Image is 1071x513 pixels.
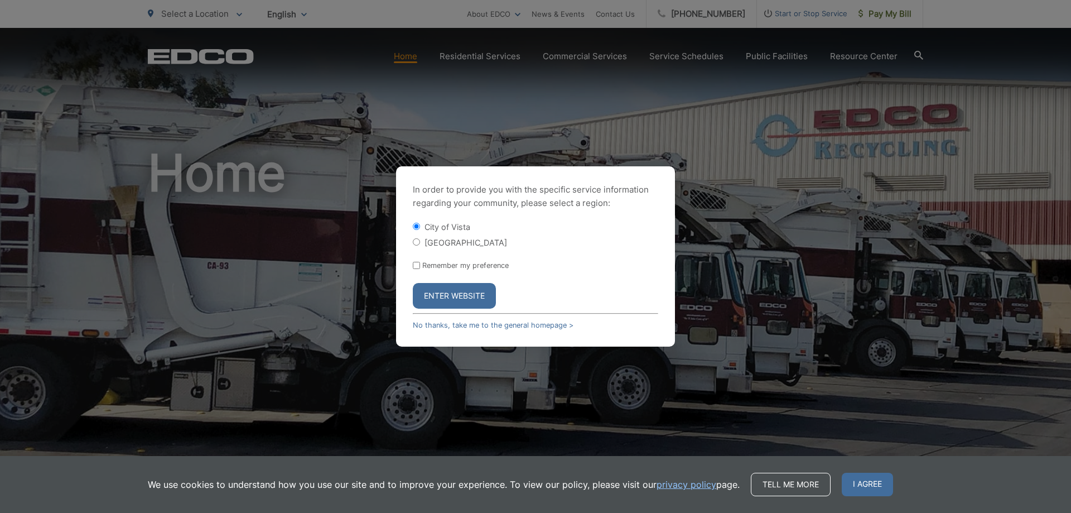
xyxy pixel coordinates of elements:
label: [GEOGRAPHIC_DATA] [424,238,507,247]
button: Enter Website [413,283,496,309]
a: privacy policy [657,478,716,491]
span: I agree [842,473,893,496]
a: Tell me more [751,473,831,496]
p: We use cookies to understand how you use our site and to improve your experience. To view our pol... [148,478,740,491]
label: City of Vista [424,222,470,232]
p: In order to provide you with the specific service information regarding your community, please se... [413,183,658,210]
label: Remember my preference [422,261,509,270]
a: No thanks, take me to the general homepage > [413,321,573,329]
